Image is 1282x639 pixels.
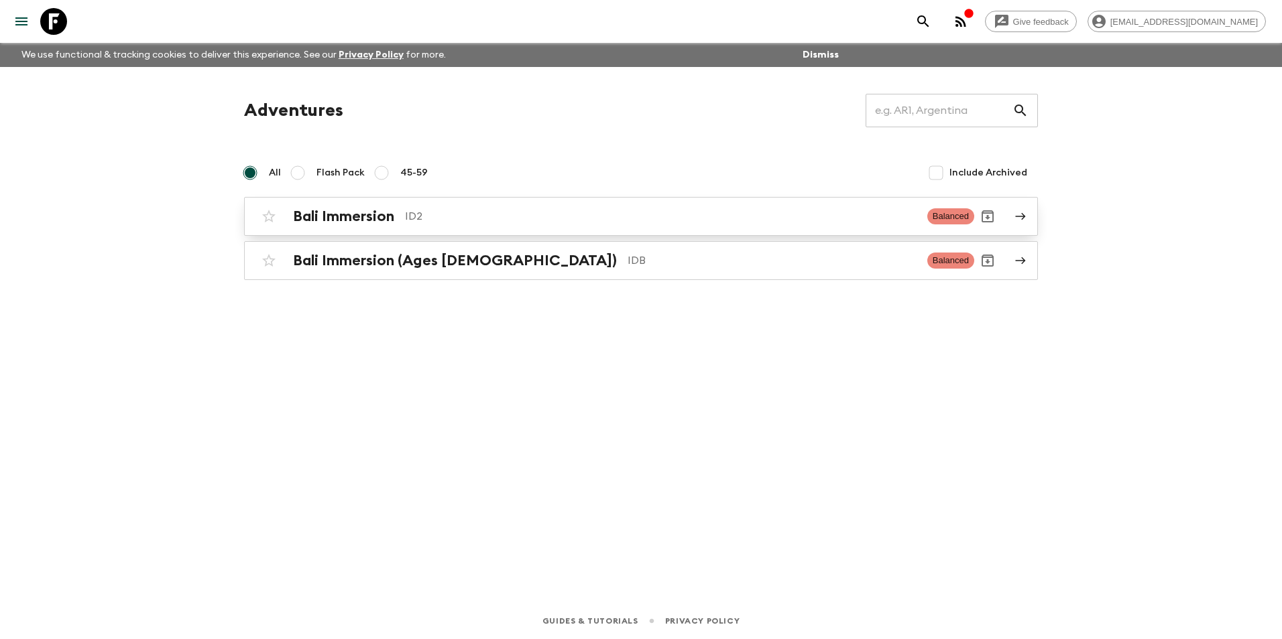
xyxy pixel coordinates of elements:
[799,46,842,64] button: Dismiss
[316,166,365,180] span: Flash Pack
[269,166,281,180] span: All
[974,247,1001,274] button: Archive
[949,166,1027,180] span: Include Archived
[985,11,1077,32] a: Give feedback
[293,208,394,225] h2: Bali Immersion
[927,208,974,224] span: Balanced
[974,203,1001,230] button: Archive
[339,50,404,60] a: Privacy Policy
[400,166,428,180] span: 45-59
[1103,17,1265,27] span: [EMAIL_ADDRESS][DOMAIN_NAME]
[542,614,638,628] a: Guides & Tutorials
[244,241,1038,280] a: Bali Immersion (Ages [DEMOGRAPHIC_DATA])IDBBalancedArchive
[293,252,617,269] h2: Bali Immersion (Ages [DEMOGRAPHIC_DATA])
[405,208,917,224] p: ID2
[628,253,917,269] p: IDB
[244,197,1038,236] a: Bali ImmersionID2BalancedArchive
[665,614,740,628] a: Privacy Policy
[244,97,343,124] h1: Adventures
[1006,17,1076,27] span: Give feedback
[866,92,1012,129] input: e.g. AR1, Argentina
[1088,11,1266,32] div: [EMAIL_ADDRESS][DOMAIN_NAME]
[910,8,937,35] button: search adventures
[8,8,35,35] button: menu
[16,43,451,67] p: We use functional & tracking cookies to deliver this experience. See our for more.
[927,253,974,269] span: Balanced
